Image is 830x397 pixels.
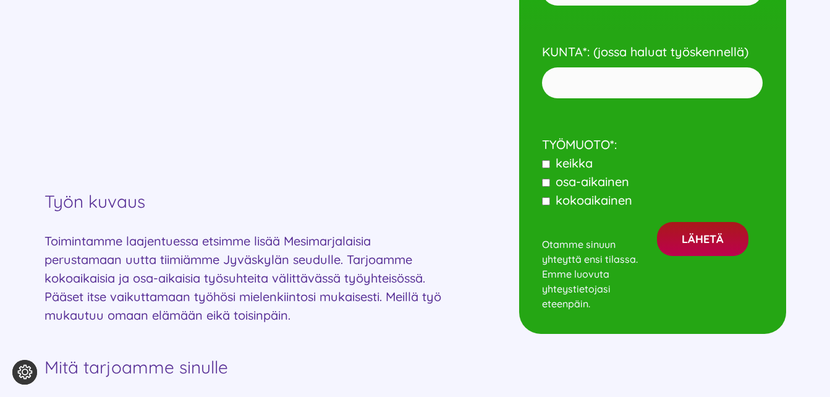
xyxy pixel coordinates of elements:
[542,160,550,168] input: keikka
[542,117,763,210] p: TYÖMUOTO*:
[542,179,550,187] input: osa-aikainen
[552,155,593,171] span: keikka
[44,357,445,378] h4: Mitä tarjoamme sinulle
[542,222,648,311] p: Otamme sinuun yhteyttä ensi tilassa. Emme luovuta yhteystietojasi eteenpäin.
[657,222,748,256] input: Lähetä
[542,67,763,98] input: KUNTA*: (jossa haluat työskennellä)
[12,360,37,385] button: Evästeasetukset
[552,192,632,208] span: kokoaikainen
[542,44,763,89] label: KUNTA*: (jossa haluat työskennellä)
[542,197,550,205] input: kokoaikainen
[44,232,445,325] p: Toimintamme laajentuessa etsimme lisää Mesimarjalaisia perustamaan uutta tiimiämme Jyväskylän seu...
[552,174,629,189] span: osa-aikainen
[44,191,445,212] h4: Työn kuvaus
